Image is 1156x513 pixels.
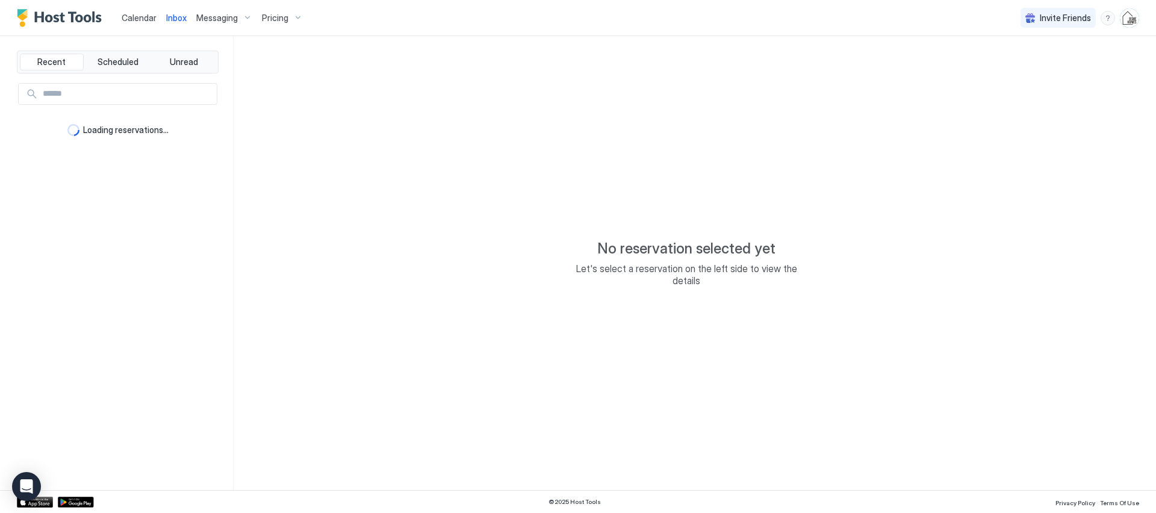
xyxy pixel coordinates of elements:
[37,57,66,67] span: Recent
[98,57,138,67] span: Scheduled
[152,54,216,70] button: Unread
[17,497,53,508] a: App Store
[1120,8,1139,28] div: User profile
[597,240,775,258] span: No reservation selected yet
[58,497,94,508] a: Google Play Store
[1055,496,1095,508] a: Privacy Policy
[196,13,238,23] span: Messaging
[566,263,807,287] span: Let's select a reservation on the left side to view the details
[166,13,187,23] span: Inbox
[122,13,157,23] span: Calendar
[122,11,157,24] a: Calendar
[262,13,288,23] span: Pricing
[83,125,169,135] span: Loading reservations...
[38,84,217,104] input: Input Field
[20,54,84,70] button: Recent
[1101,11,1115,25] div: menu
[170,57,198,67] span: Unread
[12,472,41,501] div: Open Intercom Messenger
[17,9,107,27] a: Host Tools Logo
[548,498,601,506] span: © 2025 Host Tools
[1040,13,1091,23] span: Invite Friends
[86,54,150,70] button: Scheduled
[17,51,219,73] div: tab-group
[1100,496,1139,508] a: Terms Of Use
[166,11,187,24] a: Inbox
[67,124,79,136] div: loading
[1055,499,1095,506] span: Privacy Policy
[1100,499,1139,506] span: Terms Of Use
